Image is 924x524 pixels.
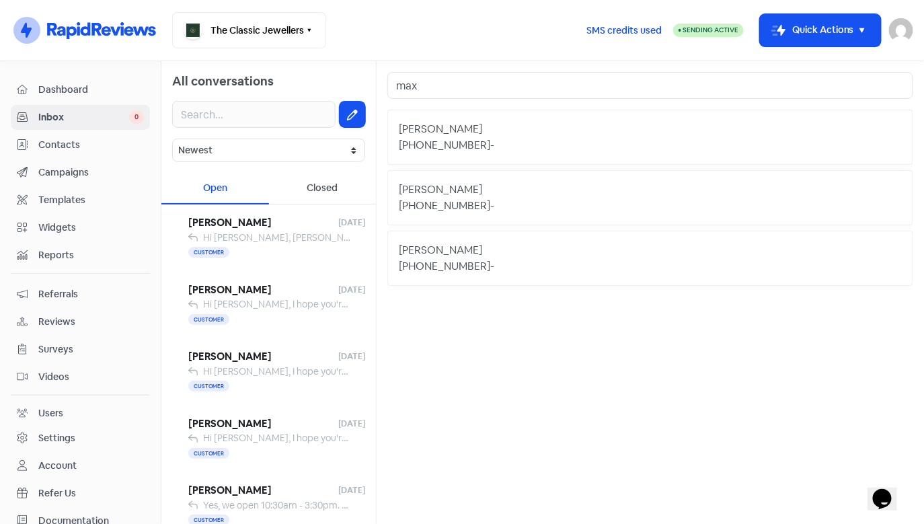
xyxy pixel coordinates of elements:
input: Search... [172,101,336,128]
a: Sending Active [673,22,744,38]
a: Contacts [11,133,150,157]
span: [PERSON_NAME] [188,349,338,365]
img: User [889,18,913,42]
div: [PERSON_NAME] [399,121,902,137]
a: Widgets [11,215,150,240]
span: All conversations [172,73,274,89]
div: Open [161,173,269,204]
span: [DATE] [338,484,365,496]
span: Customer [188,314,229,325]
button: The Classic Jewellers [172,12,326,48]
span: [DATE] [338,350,365,363]
a: Refer Us [11,481,150,506]
a: Reviews [11,309,150,334]
div: [PERSON_NAME] [399,182,902,198]
a: Videos [11,365,150,389]
span: [DATE] [338,217,365,229]
input: Search... [387,72,913,99]
a: Users [11,401,150,426]
a: Account [11,453,150,478]
span: Videos [38,370,144,384]
div: - [490,258,494,274]
span: Widgets [38,221,144,235]
span: Inbox [38,110,129,124]
span: [DATE] [338,418,365,430]
span: Dashboard [38,83,144,97]
div: Users [38,406,63,420]
span: Customer [188,448,229,459]
span: [PERSON_NAME] [188,483,338,498]
a: Settings [11,426,150,451]
iframe: chat widget [868,470,911,511]
span: Sending Active [683,26,738,34]
span: 0 [129,110,144,124]
a: Referrals [11,282,150,307]
span: Referrals [38,287,144,301]
div: [PHONE_NUMBER] [399,198,490,214]
div: [PHONE_NUMBER] [399,137,490,153]
span: SMS credits used [586,24,662,38]
span: Reports [38,248,144,262]
a: Templates [11,188,150,213]
a: Surveys [11,337,150,362]
span: [DATE] [338,284,365,296]
span: Customer [188,247,229,258]
span: Surveys [38,342,144,357]
span: Refer Us [38,486,144,500]
span: Contacts [38,138,144,152]
button: Quick Actions [760,14,881,46]
a: Campaigns [11,160,150,185]
a: Dashboard [11,77,150,102]
div: Settings [38,431,75,445]
span: Templates [38,193,144,207]
a: Inbox 0 [11,105,150,130]
div: [PERSON_NAME] [399,242,902,258]
div: Account [38,459,77,473]
div: [PHONE_NUMBER] [399,258,490,274]
span: Customer [188,381,229,391]
span: Campaigns [38,165,144,180]
span: [PERSON_NAME] [188,416,338,432]
span: Reviews [38,315,144,329]
span: Yes, we open 10:30am - 3:30pm. Drop by anytime 😊 [203,499,427,511]
div: - [490,137,494,153]
span: [PERSON_NAME] [188,283,338,298]
div: Closed [269,173,377,204]
div: - [490,198,494,214]
a: Reports [11,243,150,268]
a: SMS credits used [575,22,673,36]
span: [PERSON_NAME] [188,215,338,231]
